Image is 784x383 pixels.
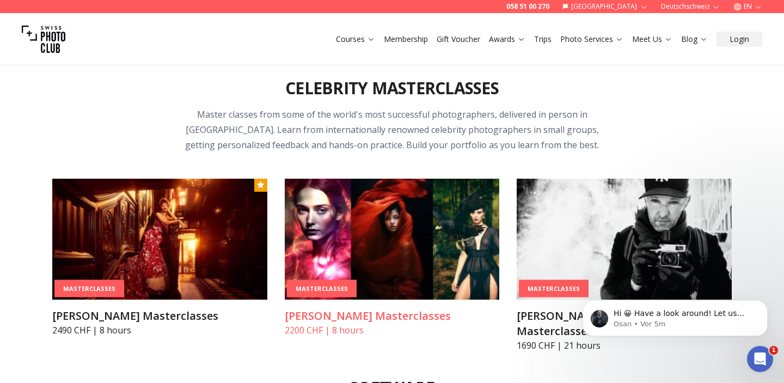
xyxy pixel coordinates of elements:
span: 1 [769,346,778,355]
a: Membership [384,34,428,45]
a: Meet Us [632,34,672,45]
div: MasterClasses [519,279,589,297]
h3: [PERSON_NAME] Masterclasses [285,308,500,324]
button: Courses [332,32,379,47]
p: 2490 CHF | 8 hours [52,324,267,337]
a: Photo Services [560,34,623,45]
button: Awards [485,32,530,47]
iframe: Intercom notifications Nachricht [566,277,784,354]
button: Membership [379,32,432,47]
p: 2200 CHF | 8 hours [285,324,500,337]
a: Awards [489,34,525,45]
a: Blog [681,34,708,45]
iframe: Intercom live chat [747,346,773,372]
img: Marco Benedetti Masterclasses [285,179,500,300]
a: Courses [336,34,375,45]
a: Lindsay Adler MasterclassesMasterClasses[PERSON_NAME] Masterclasses2490 CHF | 8 hours [52,179,267,337]
button: Meet Us [628,32,677,47]
h3: [PERSON_NAME] Masterclasses [52,308,267,324]
a: Trips [534,34,552,45]
button: Blog [677,32,712,47]
div: MasterClasses [287,279,357,297]
p: 1690 CHF | 21 hours [517,339,732,352]
img: Lindsay Adler Masterclasses [52,179,267,300]
a: Phil Penman Street Photography MasterclassesMasterClasses[PERSON_NAME] Street Photography Masterc... [517,179,732,352]
button: Photo Services [556,32,628,47]
img: Swiss photo club [22,17,65,61]
a: Gift Voucher [437,34,480,45]
img: Phil Penman Street Photography Masterclasses [517,179,732,300]
h3: [PERSON_NAME] Street Photography Masterclasses [517,308,732,339]
a: Marco Benedetti MasterclassesMasterClasses[PERSON_NAME] Masterclasses2200 CHF | 8 hours [285,179,500,337]
div: MasterClasses [54,279,124,297]
span: Master classes from some of the world's most successful photographers, delivered in person in [GE... [185,108,599,151]
button: Login [716,32,762,47]
a: 058 51 00 270 [506,2,549,11]
button: Gift Voucher [432,32,485,47]
button: Trips [530,32,556,47]
h2: Celebrity Masterclasses [285,78,499,98]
